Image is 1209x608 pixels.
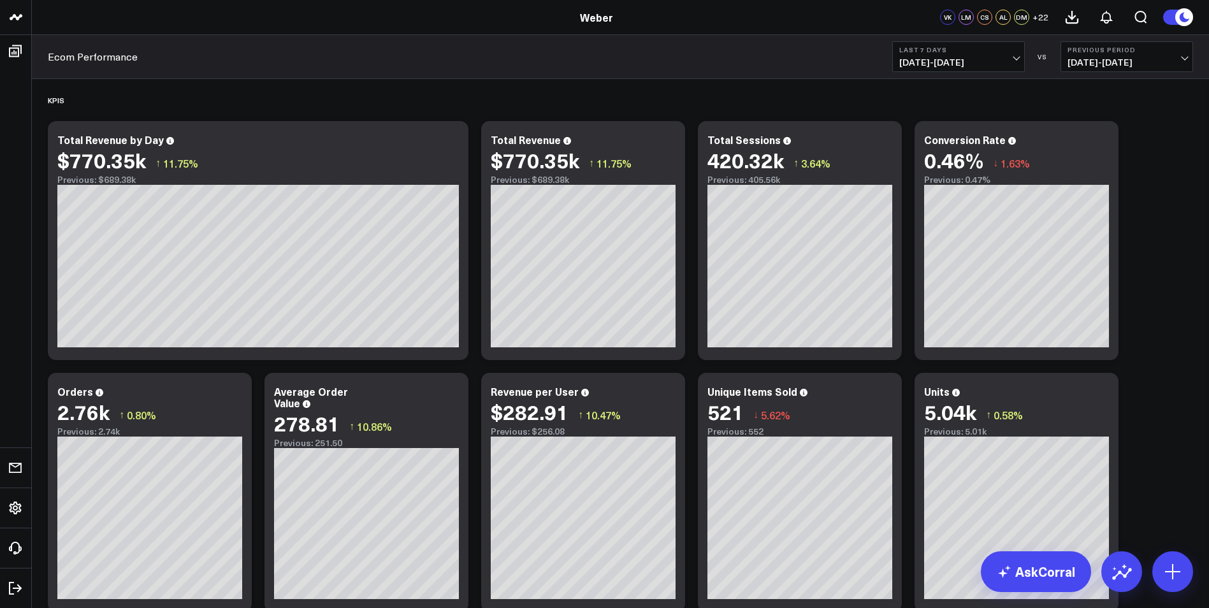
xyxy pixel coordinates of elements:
div: Orders [57,384,93,398]
span: ↑ [986,407,991,423]
span: ↑ [578,407,583,423]
span: 0.58% [994,408,1023,422]
div: AL [995,10,1011,25]
div: Previous: $256.08 [491,426,676,437]
div: 420.32k [707,148,784,171]
div: VK [940,10,955,25]
div: Previous: $689.38k [57,175,459,185]
div: Revenue per User [491,384,579,398]
span: 11.75% [163,156,198,170]
div: $282.91 [491,400,568,423]
div: DM [1014,10,1029,25]
span: ↑ [156,155,161,171]
span: ↑ [793,155,799,171]
div: Previous: 552 [707,426,892,437]
div: Previous: 405.56k [707,175,892,185]
div: Unique Items Sold [707,384,797,398]
span: 11.75% [597,156,632,170]
span: 10.86% [357,419,392,433]
span: [DATE] - [DATE] [899,57,1018,68]
div: Previous: 0.47% [924,175,1109,185]
span: ↓ [993,155,998,171]
span: ↑ [119,407,124,423]
b: Last 7 Days [899,46,1018,54]
div: CS [977,10,992,25]
span: [DATE] - [DATE] [1068,57,1186,68]
div: Total Sessions [707,133,781,147]
button: Last 7 Days[DATE]-[DATE] [892,41,1025,72]
div: Conversion Rate [924,133,1006,147]
button: Previous Period[DATE]-[DATE] [1061,41,1193,72]
div: 2.76k [57,400,110,423]
span: 1.63% [1001,156,1030,170]
span: ↑ [349,418,354,435]
div: LM [959,10,974,25]
span: ↑ [589,155,594,171]
div: Total Revenue by Day [57,133,164,147]
div: 521 [707,400,744,423]
div: $770.35k [57,148,146,171]
div: 5.04k [924,400,976,423]
div: 278.81 [274,412,340,435]
div: Total Revenue [491,133,561,147]
span: 5.62% [761,408,790,422]
a: Weber [580,10,613,24]
span: + 22 [1032,13,1048,22]
div: VS [1031,53,1054,61]
b: Previous Period [1068,46,1186,54]
div: Units [924,384,950,398]
a: Ecom Performance [48,50,138,64]
div: Previous: 251.50 [274,438,459,448]
div: KPIS [48,85,64,115]
a: AskCorral [981,551,1091,592]
span: 3.64% [801,156,830,170]
div: Previous: 5.01k [924,426,1109,437]
div: 0.46% [924,148,983,171]
div: Previous: $689.38k [491,175,676,185]
span: 10.47% [586,408,621,422]
div: Average Order Value [274,384,348,410]
div: $770.35k [491,148,579,171]
button: +22 [1032,10,1048,25]
div: Previous: 2.74k [57,426,242,437]
span: ↓ [753,407,758,423]
span: 0.80% [127,408,156,422]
